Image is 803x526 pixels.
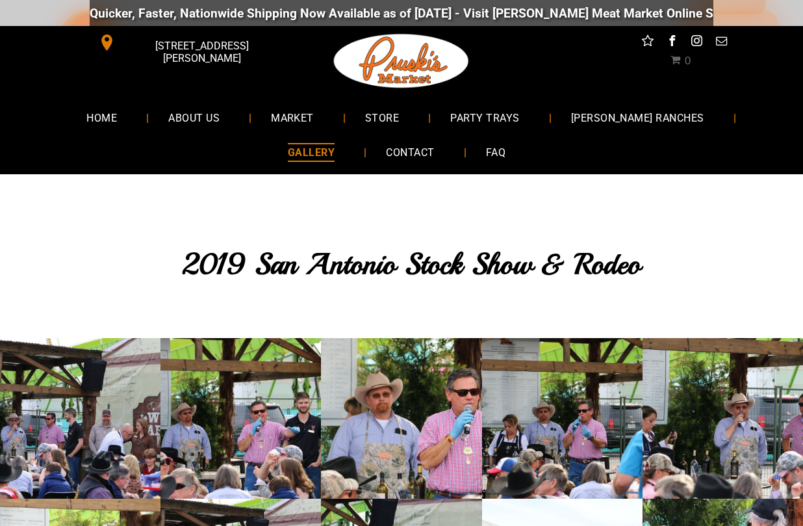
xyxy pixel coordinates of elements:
[431,100,539,135] a: PARTY TRAYS
[713,33,730,53] a: email
[689,33,706,53] a: instagram
[182,246,641,283] span: 2019 San Antonio Stock Show & Rodeo
[552,100,724,135] a: [PERSON_NAME] RANCHES
[67,100,136,135] a: HOME
[639,33,656,53] a: Social network
[466,135,525,170] a: FAQ
[118,33,286,71] span: [STREET_ADDRESS][PERSON_NAME]
[331,26,472,96] img: Pruski-s+Market+HQ+Logo2-1920w.png
[90,33,288,53] a: [STREET_ADDRESS][PERSON_NAME]
[346,100,418,135] a: STORE
[251,100,333,135] a: MARKET
[149,100,239,135] a: ABOUT US
[664,33,681,53] a: facebook
[366,135,453,170] a: CONTACT
[684,55,691,67] span: 0
[268,135,354,170] a: GALLERY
